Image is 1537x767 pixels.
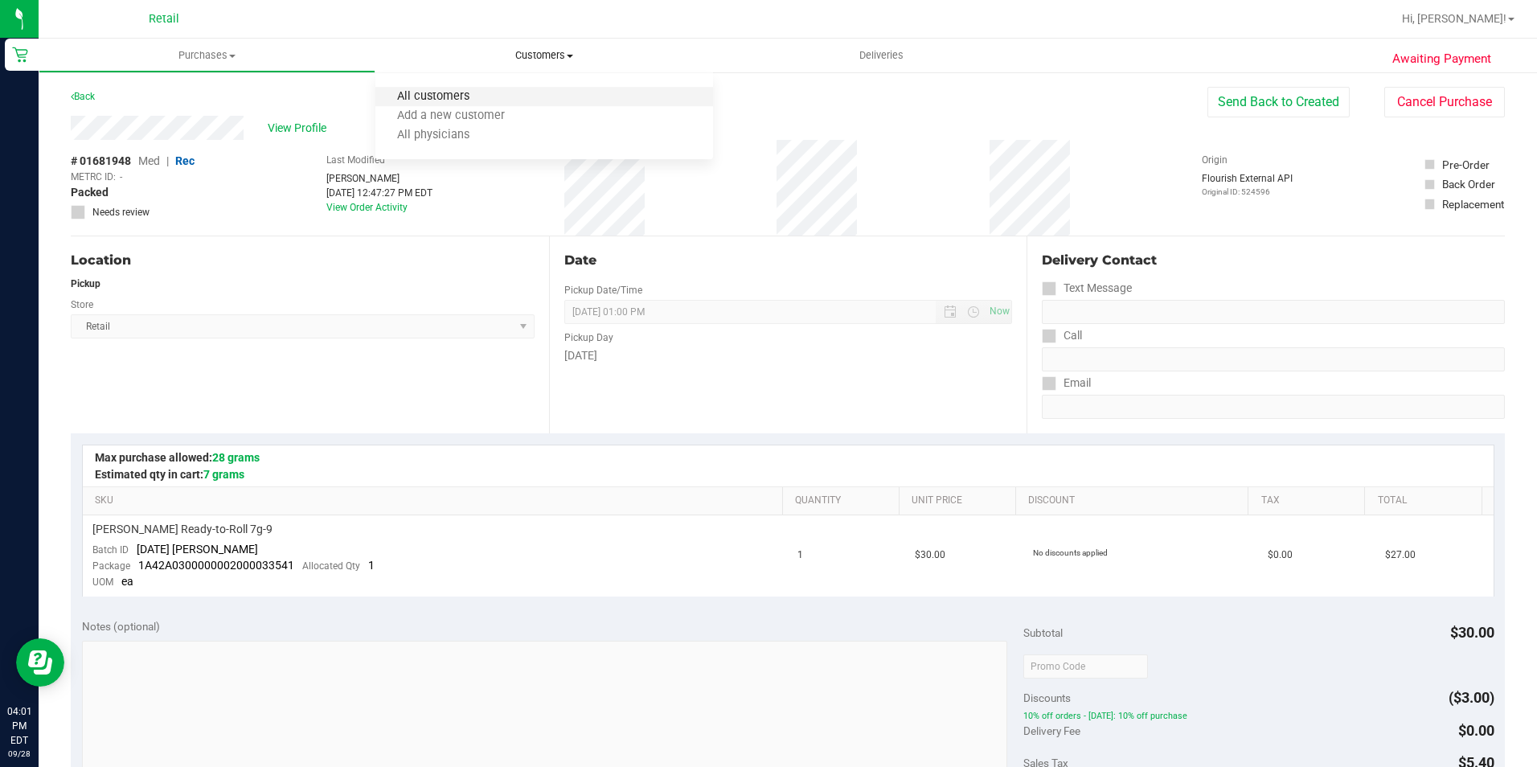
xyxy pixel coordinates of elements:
div: Back Order [1442,176,1495,192]
span: Med [138,154,160,167]
span: | [166,154,169,167]
span: Customers [375,48,712,63]
span: Allocated Qty [302,560,360,572]
div: Flourish External API [1202,171,1293,198]
span: 1 [368,559,375,572]
span: Packed [71,184,109,201]
span: Deliveries [838,48,925,63]
span: ($3.00) [1449,689,1494,706]
div: Replacement [1442,196,1504,212]
span: Awaiting Payment [1392,50,1491,68]
span: ea [121,575,133,588]
span: # 01681948 [71,153,131,170]
span: $30.00 [1450,624,1494,641]
span: Package [92,560,130,572]
span: All physicians [375,129,491,142]
label: Email [1042,371,1091,395]
a: SKU [95,494,776,507]
div: Date [564,251,1013,270]
span: [DATE] [PERSON_NAME] [137,543,258,556]
a: Deliveries [713,39,1050,72]
input: Promo Code [1023,654,1148,679]
span: $0.00 [1268,548,1293,563]
span: 7 grams [203,468,244,481]
span: Retail [149,12,179,26]
input: Format: (999) 999-9999 [1042,300,1505,324]
div: Delivery Contact [1042,251,1505,270]
div: [PERSON_NAME] [326,171,432,186]
span: Purchases [39,48,375,63]
label: Pickup Day [564,330,613,345]
span: - [120,170,122,184]
span: $27.00 [1385,548,1416,563]
span: 1A42A0300000002000033541 [138,559,294,572]
div: Pre-Order [1442,157,1490,173]
a: Tax [1261,494,1359,507]
label: Text Message [1042,277,1132,300]
span: 28 grams [212,451,260,464]
inline-svg: Retail [12,47,28,63]
span: METRC ID: [71,170,116,184]
span: Rec [175,154,195,167]
input: Format: (999) 999-9999 [1042,347,1505,371]
a: Quantity [795,494,892,507]
span: 1 [797,548,803,563]
p: 09/28 [7,748,31,760]
span: View Profile [268,120,332,137]
strong: Pickup [71,278,100,289]
a: View Order Activity [326,202,408,213]
span: Hi, [PERSON_NAME]! [1402,12,1506,25]
span: Estimated qty in cart: [95,468,244,481]
span: 10% off orders - [DATE]: 10% off purchase [1023,710,1494,721]
span: Max purchase allowed: [95,451,260,464]
a: Customers All customers Add a new customer All physicians [375,39,712,72]
span: Delivery Fee [1023,724,1080,737]
label: Call [1042,324,1082,347]
label: Store [71,297,93,312]
a: Back [71,91,95,102]
label: Origin [1202,153,1228,167]
p: 04:01 PM EDT [7,704,31,748]
label: Pickup Date/Time [564,283,642,297]
button: Cancel Purchase [1384,87,1505,117]
span: [PERSON_NAME] Ready-to-Roll 7g-9 [92,522,273,537]
span: Discounts [1023,683,1071,712]
div: [DATE] 12:47:27 PM EDT [326,186,432,200]
span: UOM [92,576,113,588]
span: Needs review [92,205,150,219]
span: $0.00 [1458,722,1494,739]
p: Original ID: 524596 [1202,186,1293,198]
a: Unit Price [912,494,1009,507]
span: All customers [375,90,491,104]
a: Purchases [39,39,375,72]
label: Last Modified [326,153,385,167]
span: Add a new customer [375,109,527,123]
span: No discounts applied [1033,548,1108,557]
iframe: Resource center [16,638,64,687]
div: [DATE] [564,347,1013,364]
span: Subtotal [1023,626,1063,639]
button: Send Back to Created [1207,87,1350,117]
span: $30.00 [915,548,945,563]
a: Discount [1028,494,1242,507]
div: Location [71,251,535,270]
a: Total [1378,494,1475,507]
span: Batch ID [92,544,129,556]
span: Notes (optional) [82,620,160,633]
